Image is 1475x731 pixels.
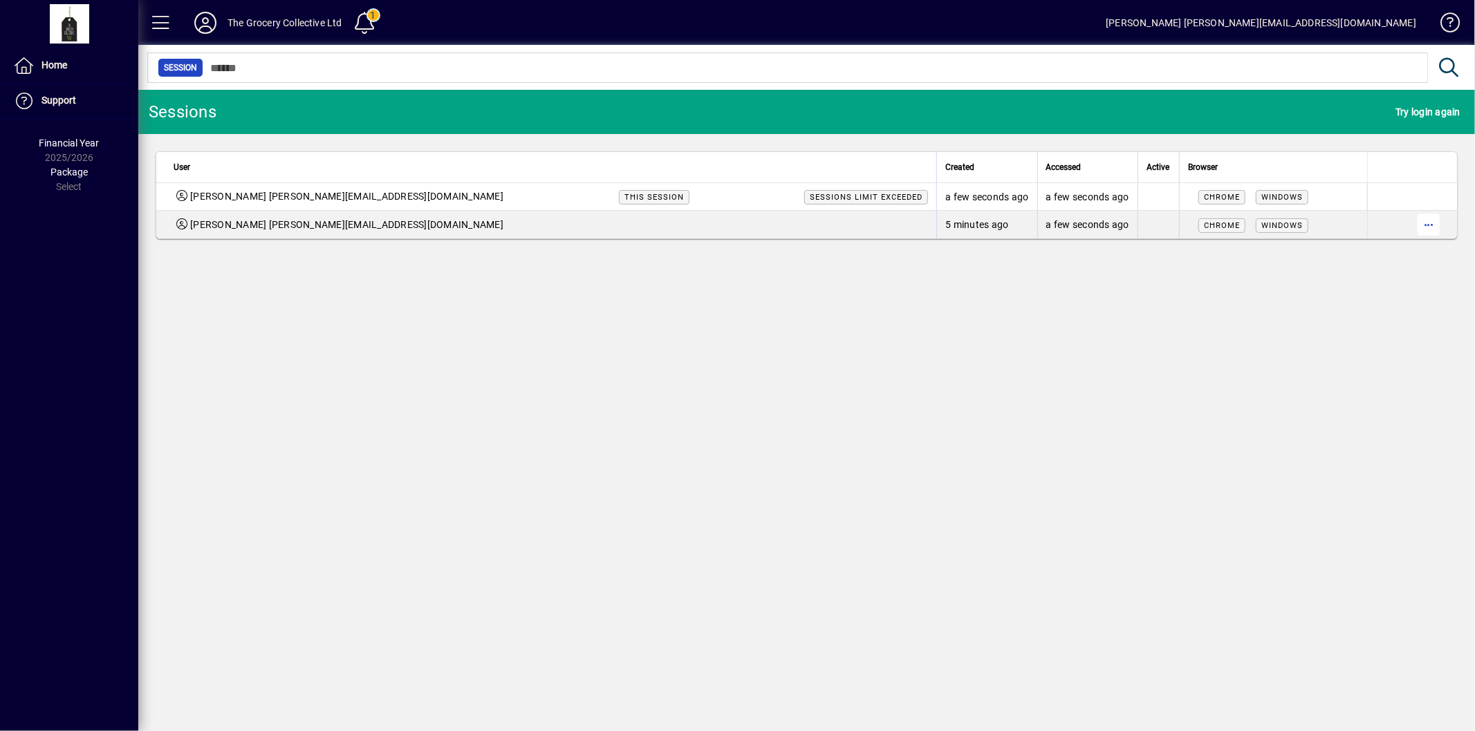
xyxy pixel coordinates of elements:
[1147,160,1169,175] span: Active
[41,95,76,106] span: Support
[1204,193,1240,202] span: Chrome
[190,218,503,231] span: [PERSON_NAME] [PERSON_NAME][EMAIL_ADDRESS][DOMAIN_NAME]
[624,193,684,202] span: This session
[1188,160,1218,175] span: Browser
[1188,189,1359,204] div: Mozilla/5.0 (Windows NT 10.0; Win64; x64) AppleWebKit/537.36 (KHTML, like Gecko) Chrome/141.0.0.0...
[190,189,503,204] span: [PERSON_NAME] [PERSON_NAME][EMAIL_ADDRESS][DOMAIN_NAME]
[936,183,1037,211] td: a few seconds ago
[39,137,100,149] span: Financial Year
[810,193,922,202] span: Sessions limit exceeded
[7,84,138,118] a: Support
[1261,193,1303,202] span: Windows
[7,48,138,83] a: Home
[1395,101,1460,123] span: Try login again
[1106,12,1416,34] div: [PERSON_NAME] [PERSON_NAME][EMAIL_ADDRESS][DOMAIN_NAME]
[1418,213,1440,236] button: More options
[164,61,197,75] span: Session
[1204,221,1240,230] span: Chrome
[228,12,342,34] div: The Grocery Collective Ltd
[174,160,190,175] span: User
[183,10,228,35] button: Profile
[1188,218,1359,232] div: Mozilla/5.0 (Windows NT 10.0; Win64; x64) AppleWebKit/537.36 (KHTML, like Gecko) Chrome/141.0.0.0...
[1261,221,1303,230] span: Windows
[1037,211,1138,238] td: a few seconds ago
[936,211,1037,238] td: 5 minutes ago
[1430,3,1458,48] a: Knowledge Base
[1392,99,1464,124] button: Try login again
[41,59,67,70] span: Home
[1037,183,1138,211] td: a few seconds ago
[149,101,216,123] div: Sessions
[945,160,974,175] span: Created
[50,167,88,178] span: Package
[1046,160,1082,175] span: Accessed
